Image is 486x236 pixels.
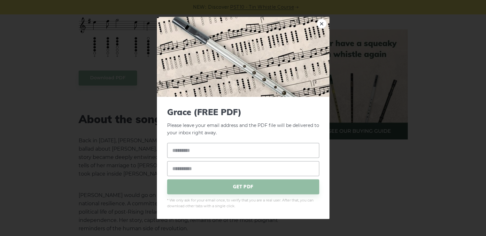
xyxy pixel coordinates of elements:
[317,19,327,28] a: ×
[167,179,319,194] span: GET PDF
[167,107,319,137] p: Please leave your email address and the PDF file will be delivered to your inbox right away.
[167,107,319,117] span: Grace (FREE PDF)
[167,197,319,209] span: * We only ask for your email once, to verify that you are a real user. After that, you can downlo...
[157,17,329,97] img: Tin Whistle Tab Preview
